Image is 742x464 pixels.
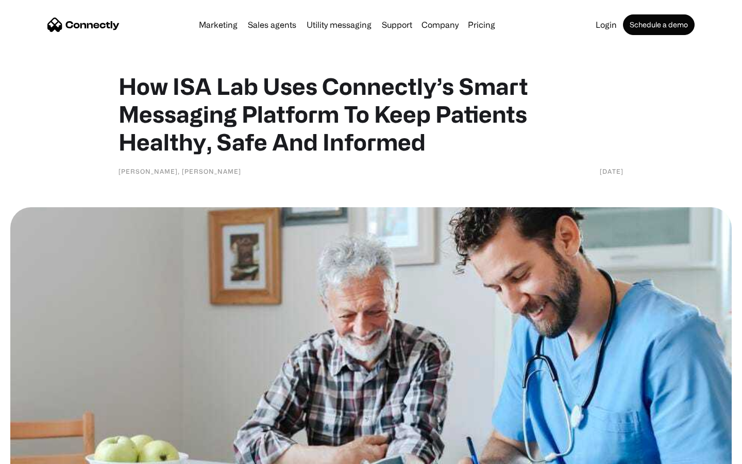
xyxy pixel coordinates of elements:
[195,21,242,29] a: Marketing
[378,21,416,29] a: Support
[119,166,241,176] div: [PERSON_NAME], [PERSON_NAME]
[119,72,623,156] h1: How ISA Lab Uses Connectly’s Smart Messaging Platform To Keep Patients Healthy, Safe And Informed
[244,21,300,29] a: Sales agents
[464,21,499,29] a: Pricing
[302,21,376,29] a: Utility messaging
[623,14,695,35] a: Schedule a demo
[21,446,62,460] ul: Language list
[421,18,459,32] div: Company
[592,21,621,29] a: Login
[10,446,62,460] aside: Language selected: English
[600,166,623,176] div: [DATE]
